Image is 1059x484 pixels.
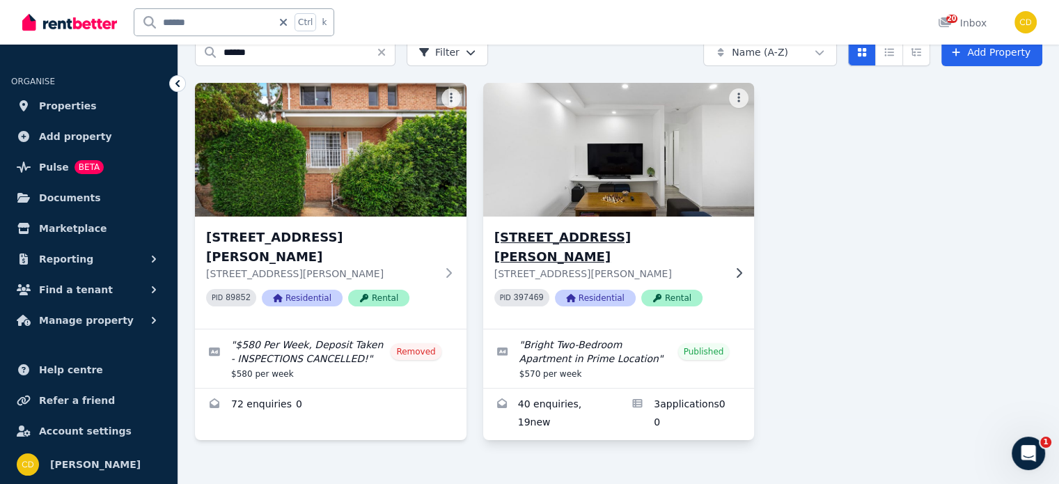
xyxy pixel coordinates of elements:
[732,45,788,59] span: Name (A-Z)
[39,220,107,237] span: Marketplace
[1012,437,1045,470] iframe: Intercom live chat
[206,228,436,267] h3: [STREET_ADDRESS][PERSON_NAME]
[500,294,511,302] small: PID
[483,329,755,388] a: Edit listing: Bright Two-Bedroom Apartment in Prime Location
[39,128,112,145] span: Add property
[11,153,166,181] a: PulseBETA
[195,389,466,422] a: Enquiries for 1/45A Weston Street, Harris Park
[494,267,724,281] p: [STREET_ADDRESS][PERSON_NAME]
[39,159,69,175] span: Pulse
[11,387,166,414] a: Refer a friend
[483,83,755,329] a: 10/52 Weston St, Harris Park[STREET_ADDRESS][PERSON_NAME][STREET_ADDRESS][PERSON_NAME]PID 397469R...
[376,38,395,66] button: Clear search
[11,356,166,384] a: Help centre
[11,417,166,445] a: Account settings
[22,12,117,33] img: RentBetter
[348,290,409,306] span: Rental
[514,293,544,303] code: 397469
[902,38,930,66] button: Expanded list view
[729,88,748,108] button: More options
[74,160,104,174] span: BETA
[1040,437,1051,448] span: 1
[39,97,97,114] span: Properties
[206,267,436,281] p: [STREET_ADDRESS][PERSON_NAME]
[938,16,987,30] div: Inbox
[441,88,461,108] button: More options
[11,92,166,120] a: Properties
[11,276,166,304] button: Find a tenant
[483,389,619,440] a: Enquiries for 10/52 Weston St, Harris Park
[39,189,101,206] span: Documents
[39,281,113,298] span: Find a tenant
[50,456,141,473] span: [PERSON_NAME]
[195,83,466,329] a: 1/45A Weston Street, Harris Park[STREET_ADDRESS][PERSON_NAME][STREET_ADDRESS][PERSON_NAME]PID 898...
[875,38,903,66] button: Compact list view
[39,423,132,439] span: Account settings
[11,123,166,150] a: Add property
[11,184,166,212] a: Documents
[941,38,1042,66] a: Add Property
[39,361,103,378] span: Help centre
[226,293,251,303] code: 89852
[195,83,466,217] img: 1/45A Weston Street, Harris Park
[11,77,55,86] span: ORGANISE
[618,389,754,440] a: Applications for 10/52 Weston St, Harris Park
[476,79,761,220] img: 10/52 Weston St, Harris Park
[39,392,115,409] span: Refer a friend
[212,294,223,302] small: PID
[195,329,466,388] a: Edit listing: $580 Per Week, Deposit Taken - INSPECTIONS CANCELLED!
[494,228,724,267] h3: [STREET_ADDRESS][PERSON_NAME]
[11,214,166,242] a: Marketplace
[703,38,837,66] button: Name (A-Z)
[39,312,134,329] span: Manage property
[11,245,166,273] button: Reporting
[295,13,316,31] span: Ctrl
[418,45,460,59] span: Filter
[848,38,876,66] button: Card view
[407,38,488,66] button: Filter
[1014,11,1037,33] img: Chris Dimitropoulos
[555,290,636,306] span: Residential
[946,15,957,23] span: 20
[262,290,343,306] span: Residential
[641,290,703,306] span: Rental
[11,306,166,334] button: Manage property
[848,38,930,66] div: View options
[17,453,39,476] img: Chris Dimitropoulos
[39,251,93,267] span: Reporting
[322,17,327,28] span: k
